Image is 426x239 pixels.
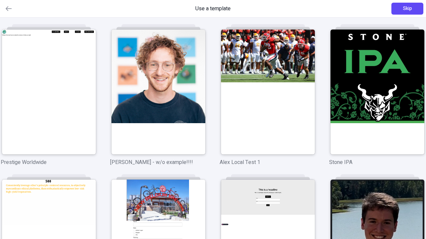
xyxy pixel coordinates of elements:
button: Skip [391,3,423,15]
p: Alex Local Test 1 [220,158,316,166]
span: Skip [403,5,412,12]
span: Use a template [195,5,231,13]
p: Stone IPA [329,158,425,166]
p: Prestige Worldwide [1,158,97,166]
p: [PERSON_NAME] - w/o example!!!! [110,158,206,166]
